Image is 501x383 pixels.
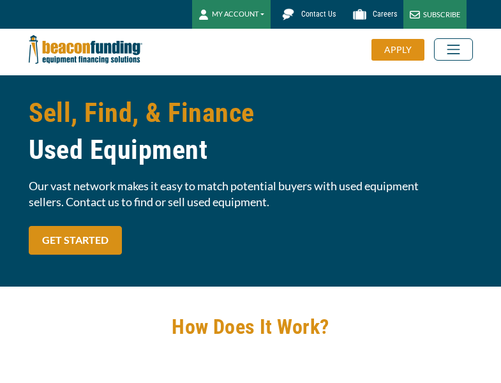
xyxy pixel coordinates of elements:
[271,3,342,26] a: Contact Us
[434,38,473,61] button: Toggle navigation
[29,312,473,342] h2: How Does It Work?
[373,10,397,19] span: Careers
[29,131,473,169] span: Used Equipment
[301,10,336,19] span: Contact Us
[29,94,473,169] h1: Sell, Find, & Finance
[342,3,403,26] a: Careers
[348,3,371,26] img: Beacon Funding Careers
[371,39,434,61] a: APPLY
[371,39,424,61] div: APPLY
[29,226,122,255] a: GET STARTED
[29,178,473,210] span: Our vast network makes it easy to match potential buyers with used equipment sellers. Contact us ...
[29,29,142,70] img: Beacon Funding Corporation logo
[277,3,299,26] img: Beacon Funding chat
